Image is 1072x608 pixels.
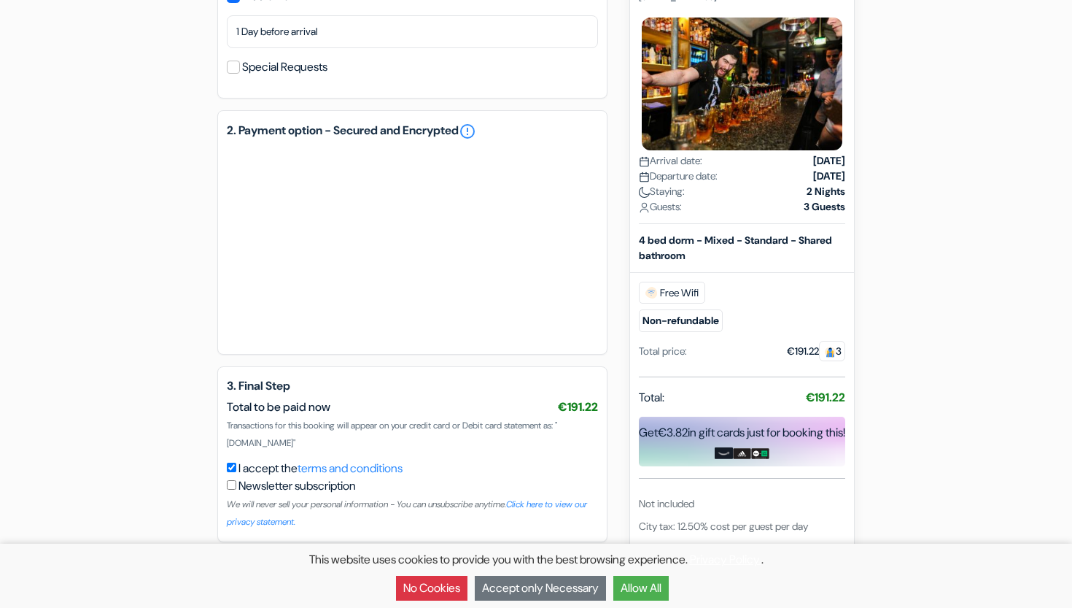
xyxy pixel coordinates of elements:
[227,399,330,415] span: Total to be paid now
[613,576,669,601] button: Allow All
[733,448,751,460] img: adidas-card.png
[241,161,583,328] iframe: Secure payment input frame
[639,390,664,407] span: Total:
[819,342,845,362] span: 3
[227,420,557,449] span: Transactions for this booking will appear on your credit card or Debit card statement as: "[DOMAI...
[639,520,808,534] span: City tax: 12.50% cost per guest per day
[639,200,682,215] span: Guests:
[690,552,761,567] a: Privacy Policy.
[806,390,845,406] strong: €191.22
[804,200,845,215] strong: 3 Guests
[238,477,356,495] label: Newsletter subscription
[751,448,769,460] img: uber-uber-eats-card.png
[639,169,718,185] span: Departure date:
[639,310,723,333] small: Non-refundable
[639,425,845,442] div: Get in gift cards just for booking this!
[825,347,836,358] img: guest.svg
[715,448,733,460] img: amazon-card-no-text.png
[396,576,467,601] button: No Cookies
[238,460,403,477] label: I accept the
[787,345,845,360] div: €191.22
[639,234,832,263] b: 4 bed dorm - Mixed - Standard - Shared bathroom
[639,188,650,199] img: moon.svg
[639,185,685,200] span: Staying:
[242,57,327,77] label: Special Requests
[639,282,705,304] span: Free Wifi
[645,288,657,299] img: free_wifi.svg
[475,576,606,601] button: Accept only Necessary
[558,399,598,415] span: €191.22
[639,497,845,512] div: Not included
[227,499,587,528] a: Click here to view our privacy statement.
[639,345,687,360] div: Total price:
[639,203,650,214] img: user_icon.svg
[459,123,476,140] a: error_outline
[813,169,845,185] strong: [DATE]
[639,172,650,183] img: calendar.svg
[639,157,650,168] img: calendar.svg
[298,461,403,476] a: terms and conditions
[658,426,688,441] span: €3.82
[227,499,587,528] small: We will never sell your personal information - You can unsubscribe anytime.
[227,123,598,140] h5: 2. Payment option - Secured and Encrypted
[813,154,845,169] strong: [DATE]
[227,379,598,393] h5: 3. Final Step
[807,185,845,200] strong: 2 Nights
[7,551,1065,569] p: This website uses cookies to provide you with the best browsing experience. .
[639,154,702,169] span: Arrival date:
